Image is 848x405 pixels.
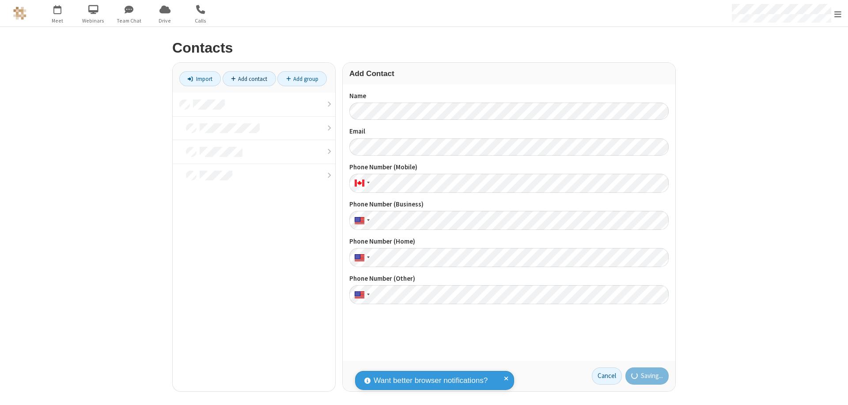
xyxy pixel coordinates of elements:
[592,367,622,385] a: Cancel
[349,285,372,304] div: United States: + 1
[349,69,669,78] h3: Add Contact
[172,40,676,56] h2: Contacts
[13,7,26,20] img: QA Selenium DO NOT DELETE OR CHANGE
[113,17,146,25] span: Team Chat
[349,91,669,101] label: Name
[374,375,488,386] span: Want better browser notifications?
[625,367,669,385] button: Saving...
[349,174,372,193] div: Canada: + 1
[349,211,372,230] div: United States: + 1
[349,199,669,210] label: Phone Number (Business)
[349,162,669,172] label: Phone Number (Mobile)
[148,17,182,25] span: Drive
[184,17,217,25] span: Calls
[277,71,327,86] a: Add group
[223,71,276,86] a: Add contact
[179,71,221,86] a: Import
[349,126,669,137] label: Email
[641,371,663,381] span: Saving...
[349,237,669,247] label: Phone Number (Home)
[349,274,669,284] label: Phone Number (Other)
[77,17,110,25] span: Webinars
[41,17,74,25] span: Meet
[349,248,372,267] div: United States: + 1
